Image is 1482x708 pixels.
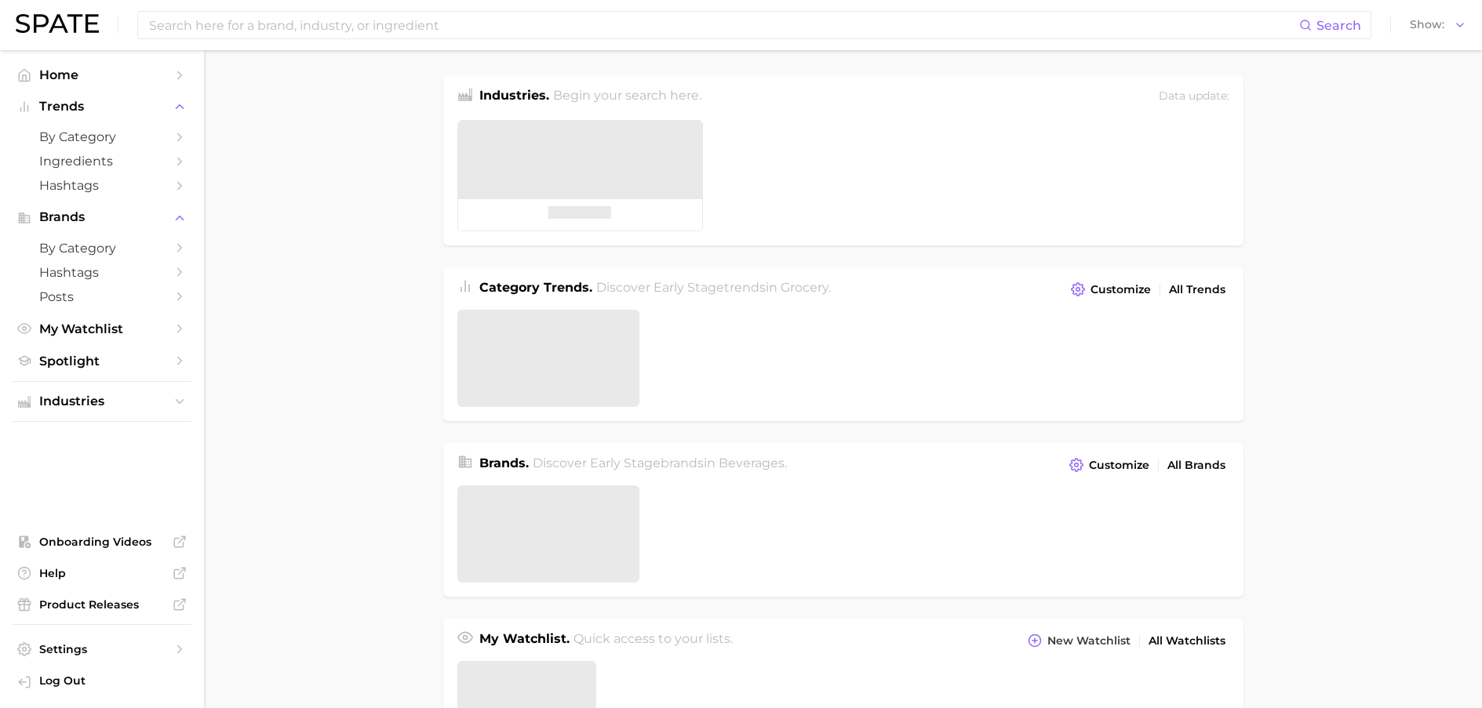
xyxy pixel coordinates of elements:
[39,210,165,224] span: Brands
[13,637,191,661] a: Settings
[13,669,191,695] a: Log out. Currently logged in with e-mail chelsea@spate.nyc.
[13,95,191,118] button: Trends
[39,178,165,193] span: Hashtags
[13,63,191,87] a: Home
[781,280,828,295] span: grocery
[479,630,570,652] h1: My Watchlist.
[13,530,191,554] a: Onboarding Videos
[1065,454,1152,476] button: Customize
[13,205,191,229] button: Brands
[1410,20,1444,29] span: Show
[13,285,191,309] a: Posts
[1024,630,1134,652] button: New Watchlist
[39,674,179,688] span: Log Out
[39,394,165,408] span: Industries
[39,265,165,280] span: Hashtags
[39,535,165,549] span: Onboarding Videos
[13,349,191,373] a: Spotlight
[39,354,165,369] span: Spotlight
[39,154,165,169] span: Ingredients
[13,236,191,260] a: by Category
[39,100,165,114] span: Trends
[574,630,733,652] h2: Quick access to your lists.
[1091,283,1151,296] span: Customize
[39,566,165,580] span: Help
[39,67,165,82] span: Home
[479,86,549,107] h1: Industries.
[553,86,701,107] h2: Begin your search here.
[13,390,191,413] button: Industries
[39,289,165,304] span: Posts
[16,14,99,33] img: SPATE
[39,642,165,656] span: Settings
[533,456,787,470] span: Discover Early Stage brands in .
[39,597,165,612] span: Product Releases
[1067,278,1154,300] button: Customize
[13,173,191,198] a: Hashtags
[1169,283,1225,296] span: All Trends
[1406,15,1470,35] button: Show
[13,149,191,173] a: Ingredients
[479,456,529,470] span: Brands .
[39,321,165,336] span: My Watchlist
[1163,455,1229,476] a: All Brands
[1149,634,1225,648] span: All Watchlists
[1089,459,1149,472] span: Customize
[479,280,592,295] span: Category Trends .
[1047,634,1131,648] span: New Watchlist
[147,12,1299,38] input: Search here for a brand, industry, or ingredient
[1167,459,1225,472] span: All Brands
[39,129,165,144] span: by Category
[596,280,831,295] span: Discover Early Stage trends in .
[1159,86,1229,107] div: Data update:
[13,317,191,341] a: My Watchlist
[1165,279,1229,300] a: All Trends
[13,561,191,585] a: Help
[13,260,191,285] a: Hashtags
[39,241,165,256] span: by Category
[1145,630,1229,652] a: All Watchlists
[13,593,191,616] a: Product Releases
[1316,18,1361,33] span: Search
[719,456,785,470] span: beverages
[13,125,191,149] a: by Category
